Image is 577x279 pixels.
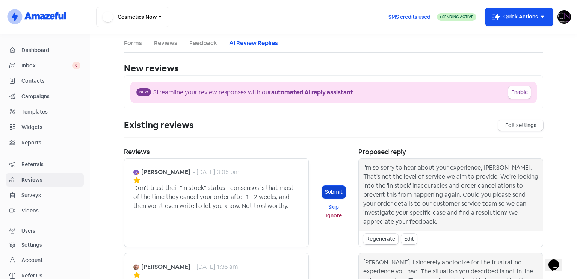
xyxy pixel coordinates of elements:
[124,62,543,75] div: New reviews
[6,238,84,252] a: Settings
[6,253,84,267] a: Account
[21,46,80,54] span: Dashboard
[322,186,346,198] button: Submit
[545,249,569,271] iframe: chat widget
[6,188,84,202] a: Surveys
[136,88,151,96] span: New
[193,168,239,177] div: - [DATE] 3:05 pm
[21,108,80,116] span: Templates
[6,74,84,88] a: Contacts
[6,105,84,119] a: Templates
[21,241,42,249] div: Settings
[133,170,139,175] img: Avatar
[21,77,80,85] span: Contacts
[6,173,84,187] a: Reviews
[6,43,84,57] a: Dashboard
[21,256,43,264] div: Account
[498,120,543,131] a: Edit settings
[21,139,80,147] span: Reports
[6,136,84,150] a: Reports
[363,234,398,244] div: Regenerate
[322,203,346,211] button: Skip
[96,7,169,27] button: Cosmetics Now
[21,92,80,100] span: Campaigns
[557,10,571,24] img: User
[154,39,177,48] a: Reviews
[141,262,190,271] b: [PERSON_NAME]
[72,62,80,69] span: 0
[6,89,84,103] a: Campaigns
[6,59,84,73] a: Inbox 0
[437,12,476,21] a: Sending Active
[193,262,238,271] div: - [DATE] 1:36 am
[442,14,473,19] span: Sending Active
[124,39,142,48] a: Forms
[189,39,217,48] a: Feedback
[229,39,278,48] a: AI Review Replies
[133,183,299,211] div: Don't trust their "in stock" status - consensus is that most of the time they cancel your order a...
[6,120,84,134] a: Widgets
[21,161,80,168] span: Referrals
[6,204,84,218] a: Videos
[124,118,194,132] div: Existing reviews
[382,12,437,20] a: SMS credits used
[485,8,553,26] button: Quick Actions
[141,168,190,177] b: [PERSON_NAME]
[401,234,417,244] div: Edit
[388,13,430,21] span: SMS credits used
[133,264,139,270] img: Avatar
[508,86,531,99] button: Enable
[21,62,72,70] span: Inbox
[6,158,84,171] a: Referrals
[322,211,346,220] button: Ignore
[21,191,80,199] span: Surveys
[21,123,80,131] span: Widgets
[21,207,80,215] span: Videos
[363,163,538,226] div: I'm so sorry to hear about your experience, [PERSON_NAME]. That's not the level of service we aim...
[6,224,84,238] a: Users
[271,88,353,96] b: automated AI reply assistant
[153,88,355,97] div: Streamline your review responses with our .
[21,227,35,235] div: Users
[358,147,543,157] div: Proposed reply
[21,176,80,184] span: Reviews
[124,147,309,157] div: Reviews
